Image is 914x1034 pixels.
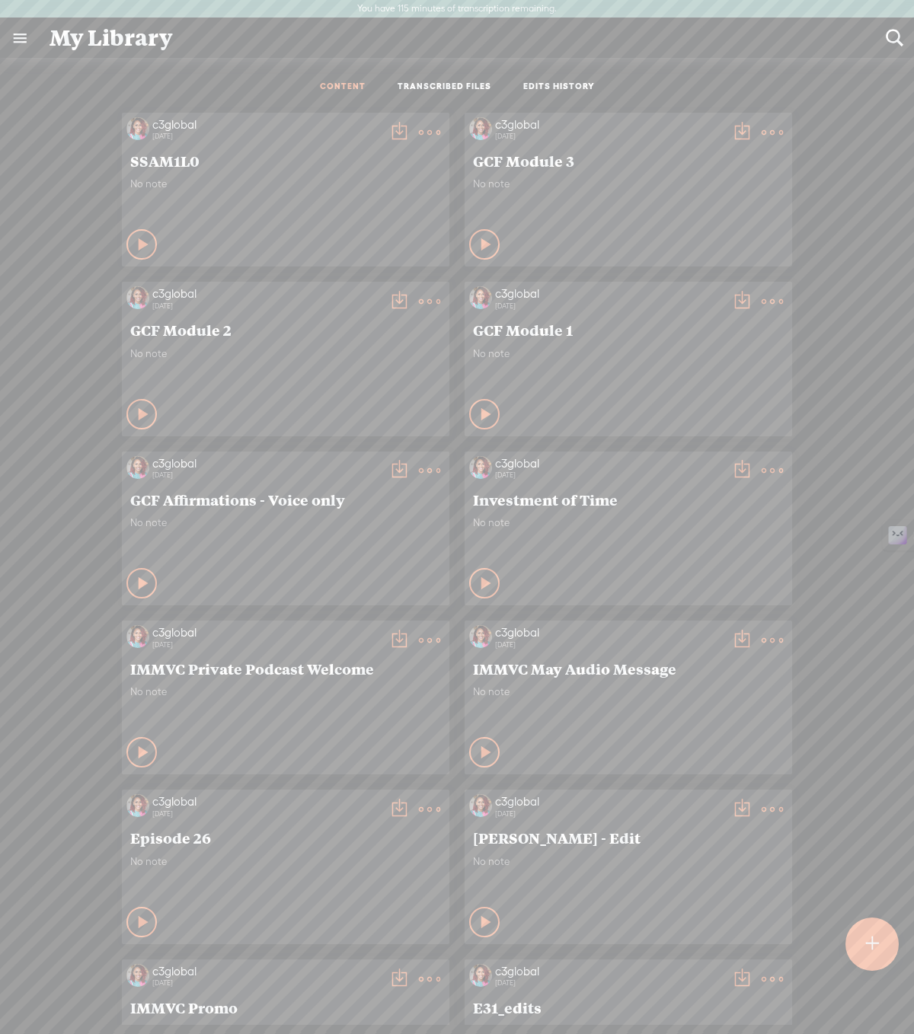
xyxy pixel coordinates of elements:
span: No note [473,347,784,360]
div: c3global [495,117,724,132]
span: No note [473,177,784,190]
span: Investment of Time [473,490,784,509]
span: GCF Module 1 [473,321,784,339]
div: [DATE] [152,640,381,649]
a: EDITS HISTORY [523,81,595,94]
span: Episode 26 [130,828,441,847]
div: c3global [495,625,724,640]
img: http%3A%2F%2Fres.cloudinary.com%2Ftrebble-fm%2Fimage%2Fupload%2Fv1748353248%2Fcom.trebble.trebble... [126,117,149,140]
a: TRANSCRIBED FILES [398,81,491,94]
div: c3global [152,286,381,302]
img: http%3A%2F%2Fres.cloudinary.com%2Ftrebble-fm%2Fimage%2Fupload%2Fv1748353248%2Fcom.trebble.trebble... [126,625,149,648]
img: http%3A%2F%2Fres.cloudinary.com%2Ftrebble-fm%2Fimage%2Fupload%2Fv1748353248%2Fcom.trebble.trebble... [126,794,149,817]
span: E31_edits [473,998,784,1016]
span: No note [130,855,441,868]
div: [DATE] [152,132,381,141]
div: c3global [152,625,381,640]
span: SSAM1L0 [130,152,441,170]
div: c3global [152,456,381,471]
div: [DATE] [495,132,724,141]
div: My Library [39,18,875,58]
img: http%3A%2F%2Fres.cloudinary.com%2Ftrebble-fm%2Fimage%2Fupload%2Fv1748353248%2Fcom.trebble.trebble... [126,964,149,987]
div: c3global [495,286,724,302]
span: IMMVC May Audio Message [473,659,784,678]
img: http%3A%2F%2Fres.cloudinary.com%2Ftrebble-fm%2Fimage%2Fupload%2Fv1748353248%2Fcom.trebble.trebble... [469,794,492,817]
div: c3global [152,117,381,132]
div: [DATE] [495,809,724,819]
img: http%3A%2F%2Fres.cloudinary.com%2Ftrebble-fm%2Fimage%2Fupload%2Fv1748353248%2Fcom.trebble.trebble... [469,625,492,648]
label: You have 115 minutes of transcription remaining. [357,3,557,15]
span: No note [130,347,441,360]
span: No note [473,685,784,698]
div: c3global [152,964,381,979]
a: CONTENT [320,81,366,94]
span: No note [473,516,784,529]
img: http%3A%2F%2Fres.cloudinary.com%2Ftrebble-fm%2Fimage%2Fupload%2Fv1748353248%2Fcom.trebble.trebble... [469,117,492,140]
div: [DATE] [495,978,724,988]
img: http%3A%2F%2Fres.cloudinary.com%2Ftrebble-fm%2Fimage%2Fupload%2Fv1748353248%2Fcom.trebble.trebble... [126,286,149,309]
div: [DATE] [152,302,381,311]
span: No note [130,177,441,190]
div: [DATE] [152,978,381,988]
span: GCF Module 2 [130,321,441,339]
div: [DATE] [495,640,724,649]
div: c3global [495,964,724,979]
img: http%3A%2F%2Fres.cloudinary.com%2Ftrebble-fm%2Fimage%2Fupload%2Fv1748353248%2Fcom.trebble.trebble... [469,286,492,309]
div: [DATE] [495,471,724,480]
img: http%3A%2F%2Fres.cloudinary.com%2Ftrebble-fm%2Fimage%2Fupload%2Fv1748353248%2Fcom.trebble.trebble... [469,456,492,479]
img: http%3A%2F%2Fres.cloudinary.com%2Ftrebble-fm%2Fimage%2Fupload%2Fv1748353248%2Fcom.trebble.trebble... [126,456,149,479]
div: [DATE] [152,809,381,819]
span: No note [130,685,441,698]
img: http%3A%2F%2Fres.cloudinary.com%2Ftrebble-fm%2Fimage%2Fupload%2Fv1748353248%2Fcom.trebble.trebble... [469,964,492,987]
div: c3global [152,794,381,809]
span: [PERSON_NAME] - Edit [473,828,784,847]
div: [DATE] [152,471,381,480]
div: c3global [495,794,724,809]
span: IMMVC Promo [130,998,441,1016]
span: GCF Module 3 [473,152,784,170]
div: c3global [495,456,724,471]
span: GCF Affirmations - Voice only [130,490,441,509]
span: No note [130,516,441,529]
div: [DATE] [495,302,724,311]
span: No note [473,855,784,868]
span: IMMVC Private Podcast Welcome [130,659,441,678]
